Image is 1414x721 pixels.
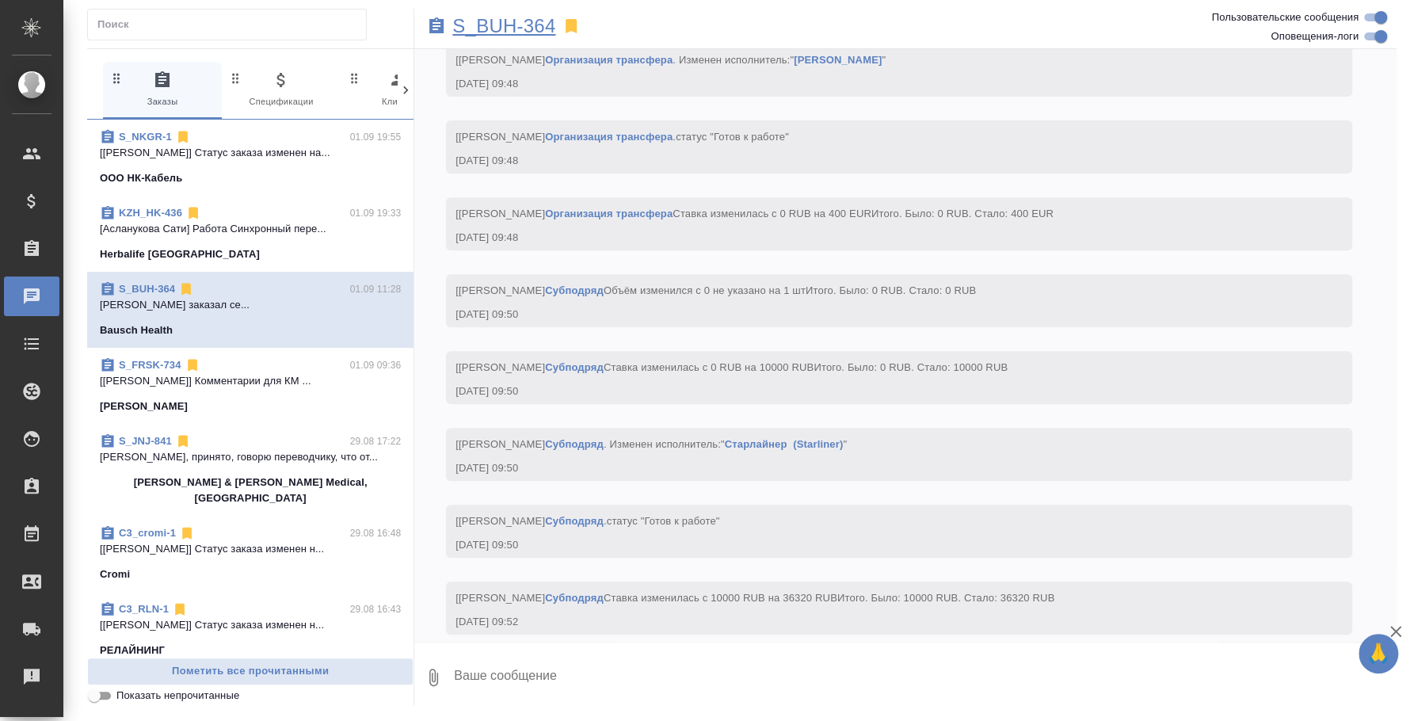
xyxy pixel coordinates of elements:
[350,281,402,297] p: 01.09 11:28
[100,373,401,389] p: [[PERSON_NAME]] Комментарии для КМ ...
[100,399,188,414] p: [PERSON_NAME]
[228,71,334,109] span: Спецификации
[87,348,414,424] div: S_FRSK-73401.09 09:36[[PERSON_NAME]] Комментарии для КМ ...[PERSON_NAME]
[455,614,1297,630] div: [DATE] 09:52
[837,592,1054,604] span: Итого. Было: 10000 RUB. Стало: 36320 RUB
[87,196,414,272] div: KZH_HK-43601.09 19:33[Асланукова Сати] Работа Синхронный пере...Herbalife [GEOGRAPHIC_DATA]
[794,54,882,66] a: [PERSON_NAME]
[100,643,165,658] p: РЕЛАЙНИНГ
[100,297,401,313] p: [PERSON_NAME] заказал се...
[350,205,402,221] p: 01.09 19:33
[455,230,1297,246] div: [DATE] 09:48
[87,120,414,196] div: S_NKGR-101.09 19:55[[PERSON_NAME]] Статус заказа изменен на...ООО НК-Кабель
[455,307,1297,322] div: [DATE] 09:50
[100,246,260,262] p: Herbalife [GEOGRAPHIC_DATA]
[185,205,201,221] svg: Отписаться
[119,603,169,615] a: C3_RLN-1
[455,284,976,296] span: [[PERSON_NAME] Объём изменился с 0 не указано на 1 шт
[175,129,191,145] svg: Отписаться
[1359,634,1398,673] button: 🙏
[87,592,414,668] div: C3_RLN-129.08 16:43[[PERSON_NAME]] Статус заказа изменен н...РЕЛАЙНИНГ
[100,475,401,506] p: [PERSON_NAME] & [PERSON_NAME] Medical, [GEOGRAPHIC_DATA]
[109,71,215,109] span: Заказы
[116,688,239,704] span: Показать непрочитанные
[119,283,175,295] a: S_BUH-364
[350,129,402,145] p: 01.09 19:55
[545,284,604,296] a: Субподряд
[455,383,1297,399] div: [DATE] 09:50
[455,515,719,527] span: [[PERSON_NAME] .
[100,145,401,161] p: [[PERSON_NAME]] Статус заказа изменен на...
[455,460,1297,476] div: [DATE] 09:50
[100,566,130,582] p: Cromi
[790,54,886,66] span: " "
[806,284,976,296] span: Итого. Было: 0 RUB. Стало: 0 RUB
[97,13,366,36] input: Поиск
[87,424,414,516] div: S_JNJ-84129.08 17:22[PERSON_NAME], принято, говорю переводчику, что от...[PERSON_NAME] & [PERSON_...
[347,71,453,109] span: Клиенты
[545,438,604,450] a: Субподряд
[100,617,401,633] p: [[PERSON_NAME]] Статус заказа изменен н...
[545,361,604,373] a: Субподряд
[172,601,188,617] svg: Отписаться
[100,170,182,186] p: ООО НК-Кабель
[455,438,847,450] span: [[PERSON_NAME] . Изменен исполнитель:
[87,516,414,592] div: C3_cromi-129.08 16:48[[PERSON_NAME]] Статус заказа изменен н...Cromi
[676,131,789,143] span: статус "Готов к работе"
[545,515,604,527] a: Субподряд
[545,54,673,66] a: Организация трансфера
[87,658,414,685] button: Пометить все прочитанными
[452,18,555,34] a: S_BUH-364
[721,438,847,450] span: " "
[100,322,173,338] p: Bausch Health
[455,537,1297,553] div: [DATE] 09:50
[185,357,200,373] svg: Отписаться
[347,71,362,86] svg: Зажми и перетащи, чтобы поменять порядок вкладок
[455,131,789,143] span: [[PERSON_NAME] .
[228,71,243,86] svg: Зажми и перетащи, чтобы поменять порядок вкладок
[545,131,673,143] a: Организация трансфера
[455,208,1054,219] span: [[PERSON_NAME] Ставка изменилась с 0 RUB на 400 EUR
[725,438,844,450] a: Старлайнер (Starliner)
[814,361,1008,373] span: Итого. Было: 0 RUB. Стало: 10000 RUB
[87,272,414,348] div: S_BUH-36401.09 11:28[PERSON_NAME] заказал се...Bausch Health
[455,361,1008,373] span: [[PERSON_NAME] Ставка изменилась с 0 RUB на 10000 RUB
[350,357,402,373] p: 01.09 09:36
[119,527,176,539] a: C3_cromi-1
[455,153,1297,169] div: [DATE] 09:48
[119,435,172,447] a: S_JNJ-841
[96,662,405,681] span: Пометить все прочитанными
[175,433,191,449] svg: Отписаться
[178,281,194,297] svg: Отписаться
[545,592,604,604] a: Субподряд
[350,433,402,449] p: 29.08 17:22
[607,515,720,527] span: статус "Готов к работе"
[350,601,402,617] p: 29.08 16:43
[545,208,673,219] a: Организация трансфера
[100,449,401,465] p: [PERSON_NAME], принято, говорю переводчику, что от...
[119,131,172,143] a: S_NKGR-1
[871,208,1054,219] span: Итого. Было: 0 RUB. Стало: 400 EUR
[455,54,886,66] span: [[PERSON_NAME] . Изменен исполнитель:
[119,359,181,371] a: S_FRSK-734
[179,525,195,541] svg: Отписаться
[455,76,1297,92] div: [DATE] 09:48
[350,525,402,541] p: 29.08 16:48
[109,71,124,86] svg: Зажми и перетащи, чтобы поменять порядок вкладок
[1365,637,1392,670] span: 🙏
[1211,10,1359,25] span: Пользовательские сообщения
[119,207,182,219] a: KZH_HK-436
[100,541,401,557] p: [[PERSON_NAME]] Статус заказа изменен н...
[100,221,401,237] p: [Асланукова Сати] Работа Синхронный пере...
[1271,29,1359,44] span: Оповещения-логи
[455,592,1054,604] span: [[PERSON_NAME] Ставка изменилась с 10000 RUB на 36320 RUB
